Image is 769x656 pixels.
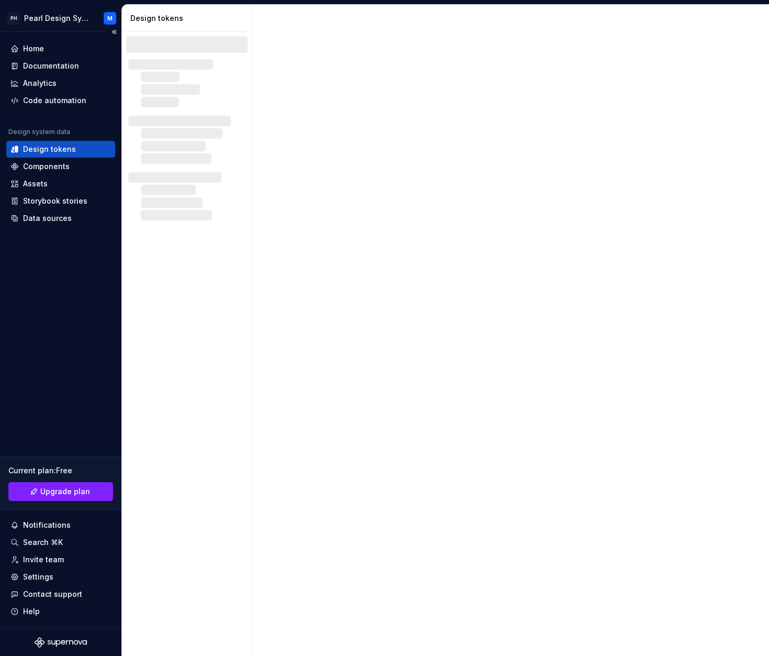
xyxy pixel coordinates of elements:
div: Invite team [23,554,64,565]
a: Assets [6,175,115,192]
a: Code automation [6,92,115,109]
div: Current plan : Free [8,465,113,476]
a: Data sources [6,210,115,227]
div: Contact support [23,589,82,599]
div: Analytics [23,78,57,88]
a: Home [6,40,115,57]
span: Upgrade plan [40,486,90,497]
div: Settings [23,572,53,582]
button: PHPearl Design SystemM [2,7,119,29]
div: Code automation [23,95,86,106]
div: Notifications [23,520,71,530]
a: Settings [6,569,115,585]
a: Design tokens [6,141,115,158]
a: Invite team [6,551,115,568]
div: PH [7,12,20,25]
a: Components [6,158,115,175]
div: Assets [23,179,48,189]
div: Pearl Design System [24,13,91,24]
div: Design tokens [130,13,248,24]
a: Documentation [6,58,115,74]
div: Home [23,43,44,54]
button: Contact support [6,586,115,603]
svg: Supernova Logo [35,637,87,648]
div: Data sources [23,213,72,224]
button: Search ⌘K [6,534,115,551]
div: Help [23,606,40,617]
a: Analytics [6,75,115,92]
div: Documentation [23,61,79,71]
button: Collapse sidebar [107,25,121,39]
div: Storybook stories [23,196,87,206]
div: Design system data [8,128,70,136]
div: Design tokens [23,144,76,154]
div: M [107,14,113,23]
a: Storybook stories [6,193,115,209]
button: Notifications [6,517,115,533]
a: Upgrade plan [8,482,113,501]
div: Search ⌘K [23,537,63,548]
button: Help [6,603,115,620]
div: Components [23,161,70,172]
